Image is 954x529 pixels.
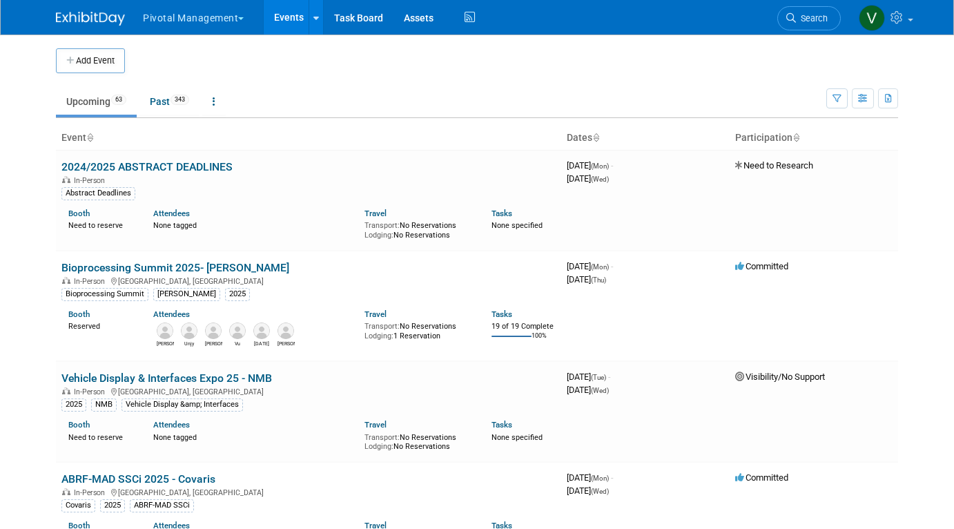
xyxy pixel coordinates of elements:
[591,175,609,183] span: (Wed)
[56,48,125,73] button: Add Event
[735,472,788,483] span: Committed
[61,160,233,173] a: 2024/2025 ABSTRACT DEADLINES
[61,486,556,497] div: [GEOGRAPHIC_DATA], [GEOGRAPHIC_DATA]
[62,176,70,183] img: In-Person Event
[591,474,609,482] span: (Mon)
[68,309,90,319] a: Booth
[364,209,387,218] a: Travel
[730,126,898,150] th: Participation
[561,126,730,150] th: Dates
[364,442,393,451] span: Lodging:
[62,387,70,394] img: In-Person Event
[491,221,543,230] span: None specified
[225,288,250,300] div: 2025
[611,160,613,171] span: -
[735,372,825,382] span: Visibility/No Support
[91,398,117,411] div: NMB
[591,276,606,284] span: (Thu)
[591,263,609,271] span: (Mon)
[253,339,271,347] div: Raja Srinivas
[567,485,609,496] span: [DATE]
[777,6,841,30] a: Search
[61,499,95,512] div: Covaris
[591,387,609,394] span: (Wed)
[74,176,109,185] span: In-Person
[153,209,190,218] a: Attendees
[567,160,613,171] span: [DATE]
[611,472,613,483] span: -
[205,339,222,347] div: Traci Haddock
[567,261,613,271] span: [DATE]
[735,261,788,271] span: Committed
[491,309,512,319] a: Tasks
[171,95,189,105] span: 343
[153,420,190,430] a: Attendees
[364,218,471,240] div: No Reservations No Reservations
[153,218,355,231] div: None tagged
[139,88,199,115] a: Past343
[68,430,133,443] div: Need to reserve
[153,288,220,300] div: [PERSON_NAME]
[792,132,799,143] a: Sort by Participation Type
[181,323,197,339] img: Unjy Park
[153,430,355,443] div: None tagged
[567,372,610,382] span: [DATE]
[567,274,606,285] span: [DATE]
[130,499,194,512] div: ABRF-MAD SSCi
[157,323,173,339] img: Omar El-Ghouch
[491,209,512,218] a: Tasks
[74,277,109,286] span: In-Person
[364,231,393,240] span: Lodging:
[591,374,606,381] span: (Tue)
[364,319,471,340] div: No Reservations 1 Reservation
[62,488,70,495] img: In-Person Event
[735,160,813,171] span: Need to Research
[68,218,133,231] div: Need to reserve
[68,420,90,430] a: Booth
[205,323,222,339] img: Traci Haddock
[74,387,109,396] span: In-Person
[68,319,133,331] div: Reserved
[229,339,246,347] div: Vu Nguyen
[61,398,86,411] div: 2025
[364,430,471,452] div: No Reservations No Reservations
[61,187,135,200] div: Abstract Deadlines
[591,488,609,495] span: (Wed)
[61,472,215,485] a: ABRF-MAD SSCi 2025 - Covaris
[121,398,243,411] div: Vehicle Display &amp; Interfaces
[74,488,109,497] span: In-Person
[229,323,246,339] img: Vu Nguyen
[567,173,609,184] span: [DATE]
[278,339,295,347] div: Kevin LeShane
[56,12,125,26] img: ExhibitDay
[567,472,613,483] span: [DATE]
[608,372,610,382] span: -
[796,13,828,23] span: Search
[157,339,174,347] div: Omar El-Ghouch
[364,322,400,331] span: Transport:
[61,385,556,396] div: [GEOGRAPHIC_DATA], [GEOGRAPHIC_DATA]
[532,332,547,351] td: 100%
[592,132,599,143] a: Sort by Start Date
[56,126,561,150] th: Event
[61,261,289,274] a: Bioprocessing Summit 2025- [PERSON_NAME]
[153,309,190,319] a: Attendees
[364,420,387,430] a: Travel
[491,420,512,430] a: Tasks
[491,322,556,331] div: 19 of 19 Complete
[278,323,294,339] img: Kevin LeShane
[86,132,93,143] a: Sort by Event Name
[61,275,556,286] div: [GEOGRAPHIC_DATA], [GEOGRAPHIC_DATA]
[859,5,885,31] img: Valerie Weld
[364,221,400,230] span: Transport:
[611,261,613,271] span: -
[364,309,387,319] a: Travel
[364,331,393,340] span: Lodging:
[491,433,543,442] span: None specified
[181,339,198,347] div: Unjy Park
[61,372,272,385] a: Vehicle Display & Interfaces Expo 25 - NMB
[364,433,400,442] span: Transport:
[62,277,70,284] img: In-Person Event
[61,288,148,300] div: Bioprocessing Summit
[567,385,609,395] span: [DATE]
